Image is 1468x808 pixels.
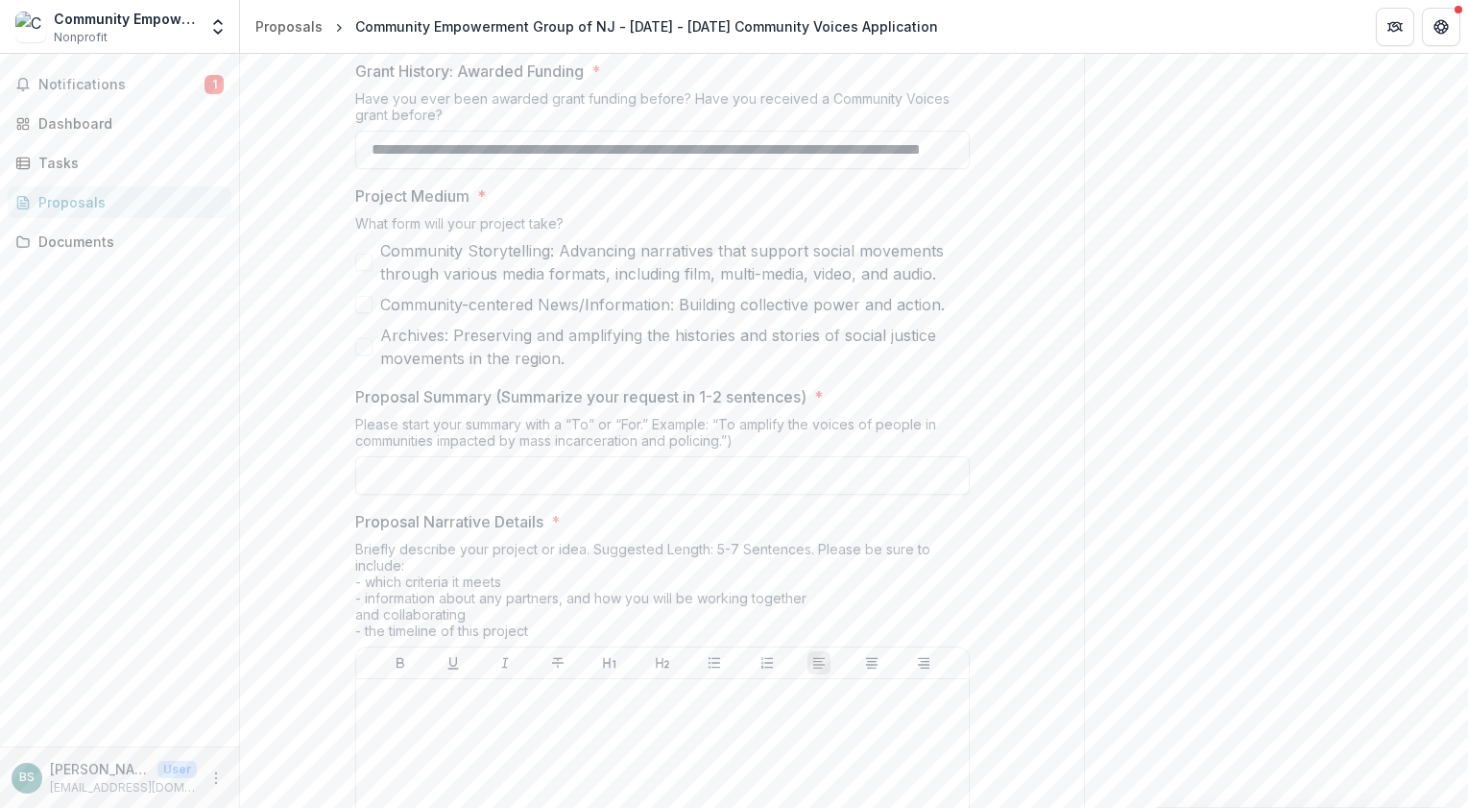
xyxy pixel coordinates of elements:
[38,77,205,93] span: Notifications
[598,651,621,674] button: Heading 1
[157,761,197,778] p: User
[703,651,726,674] button: Bullet List
[493,651,517,674] button: Italicize
[205,75,224,94] span: 1
[205,8,231,46] button: Open entity switcher
[205,767,228,790] button: More
[355,90,970,131] div: Have you ever been awarded grant funding before? Have you received a Community Voices grant before?
[355,16,938,37] div: Community Empowerment Group of NJ - [DATE] - [DATE] Community Voices Application
[8,226,231,257] a: Documents
[380,324,970,370] span: Archives: Preserving and amplifying the histories and stories of social justice movements in the ...
[54,29,108,46] span: Nonprofit
[355,184,469,208] p: Project Medium
[38,232,216,252] div: Documents
[442,651,465,674] button: Underline
[355,541,970,647] div: Briefly describe your project or idea. Suggested Length: 5-7 Sentences. Please be sure to include...
[355,416,970,456] div: Please start your summary with a “To” or “For.” Example: “To amplify the voices of people in comm...
[8,186,231,218] a: Proposals
[355,510,543,533] p: Proposal Narrative Details
[38,153,216,173] div: Tasks
[50,759,150,779] p: [PERSON_NAME]
[546,651,569,674] button: Strike
[1376,8,1414,46] button: Partners
[8,108,231,139] a: Dashboard
[651,651,674,674] button: Heading 2
[8,147,231,179] a: Tasks
[248,12,946,40] nav: breadcrumb
[1422,8,1460,46] button: Get Help
[807,651,830,674] button: Align Left
[860,651,883,674] button: Align Center
[380,293,945,316] span: Community-centered News/Information: Building collective power and action.
[355,215,970,239] div: What form will your project take?
[15,12,46,42] img: Community Empowerment Group of NJ
[54,9,197,29] div: Community Empowerment Group of [GEOGRAPHIC_DATA]
[38,192,216,212] div: Proposals
[38,113,216,134] div: Dashboard
[8,69,231,100] button: Notifications1
[19,771,35,784] div: Byheijja Sabree
[355,60,584,83] p: Grant History: Awarded Funding
[380,239,970,285] span: Community Storytelling: Advancing narratives that support social movements through various media ...
[50,779,197,796] p: [EMAIL_ADDRESS][DOMAIN_NAME]
[255,16,323,37] div: Proposals
[912,651,935,674] button: Align Right
[355,385,806,408] p: Proposal Summary (Summarize your request in 1-2 sentences)
[389,651,412,674] button: Bold
[756,651,779,674] button: Ordered List
[248,12,330,40] a: Proposals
